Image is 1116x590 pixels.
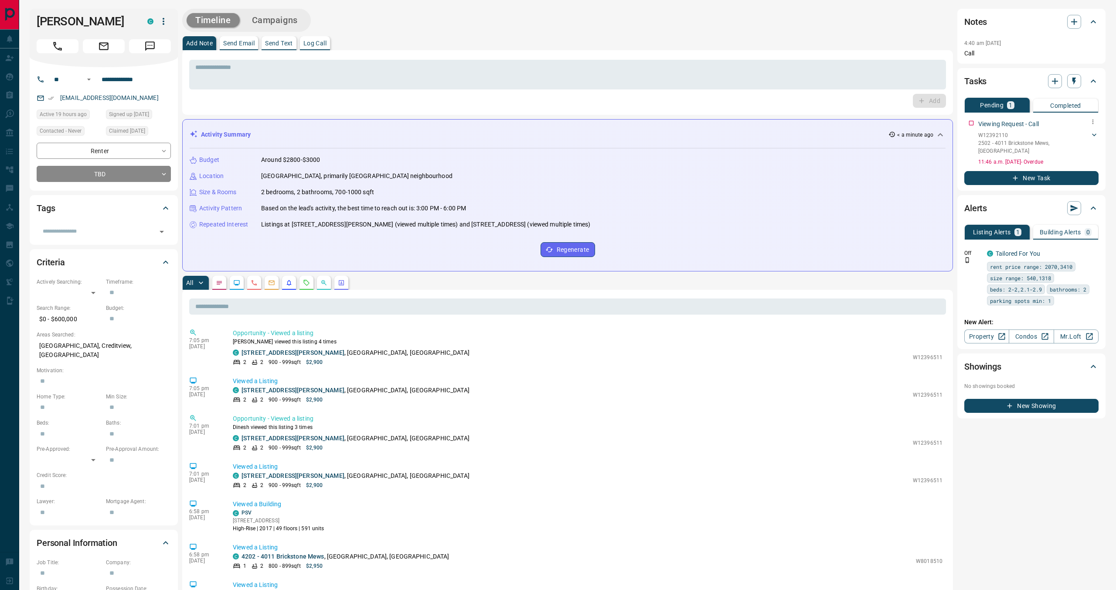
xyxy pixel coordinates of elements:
[189,477,220,483] p: [DATE]
[233,580,942,590] p: Viewed a Listing
[978,158,1099,166] p: 11:46 a.m. [DATE] - Overdue
[303,279,310,286] svg: Requests
[964,257,970,263] svg: Push Notification Only
[37,419,102,427] p: Beds:
[541,242,595,257] button: Regenerate
[189,508,220,515] p: 6:58 pm
[199,172,224,181] p: Location
[37,471,171,479] p: Credit Score:
[156,226,168,238] button: Open
[260,481,263,489] p: 2
[964,399,1099,413] button: New Showing
[269,444,300,452] p: 900 - 999 sqft
[37,559,102,566] p: Job Title:
[306,396,323,404] p: $2,900
[201,130,251,139] p: Activity Summary
[269,562,300,570] p: 800 - 899 sqft
[40,127,82,135] span: Contacted - Never
[978,130,1099,157] div: W123921102502 - 4011 Brickstone Mews,[GEOGRAPHIC_DATA]
[1050,285,1086,294] span: bathrooms: 2
[37,252,171,273] div: Criteria
[37,339,171,362] p: [GEOGRAPHIC_DATA], Creditview, [GEOGRAPHIC_DATA]
[990,274,1051,282] span: size range: 540,1318
[242,387,344,394] a: [STREET_ADDRESS][PERSON_NAME]
[242,386,470,395] p: , [GEOGRAPHIC_DATA], [GEOGRAPHIC_DATA]
[37,532,171,553] div: Personal Information
[990,296,1051,305] span: parking spots min: 1
[306,444,323,452] p: $2,900
[242,552,449,561] p: , [GEOGRAPHIC_DATA], [GEOGRAPHIC_DATA]
[897,131,933,139] p: < a minute ago
[269,358,300,366] p: 900 - 999 sqft
[233,517,324,525] p: [STREET_ADDRESS]
[216,279,223,286] svg: Notes
[260,562,263,570] p: 2
[964,11,1099,32] div: Notes
[37,536,117,550] h2: Personal Information
[978,131,1090,139] p: W12392110
[233,553,239,559] div: condos.ca
[306,358,323,366] p: $2,900
[268,279,275,286] svg: Emails
[261,188,374,197] p: 2 bedrooms, 2 bathrooms, 700-1000 sqft
[189,423,220,429] p: 7:01 pm
[189,343,220,350] p: [DATE]
[269,396,300,404] p: 900 - 999 sqft
[242,471,470,480] p: , [GEOGRAPHIC_DATA], [GEOGRAPHIC_DATA]
[37,255,65,269] h2: Criteria
[1086,229,1090,235] p: 0
[106,278,171,286] p: Timeframe:
[190,127,946,143] div: Activity Summary< a minute ago
[37,367,171,374] p: Motivation:
[233,414,942,423] p: Opportunity - Viewed a listing
[243,444,246,452] p: 2
[306,481,323,489] p: $2,900
[261,220,590,229] p: Listings at [STREET_ADDRESS][PERSON_NAME] (viewed multiple times) and [STREET_ADDRESS] (viewed mu...
[243,358,246,366] p: 2
[261,155,320,165] p: Around $2800-$3000
[37,14,134,28] h1: [PERSON_NAME]
[913,439,942,447] p: W12396511
[1009,329,1054,343] a: Condos
[964,360,1001,374] h2: Showings
[199,188,237,197] p: Size & Rooms
[37,110,102,122] div: Sat Sep 13 2025
[251,279,258,286] svg: Calls
[37,331,171,339] p: Areas Searched:
[243,396,246,404] p: 2
[233,279,240,286] svg: Lead Browsing Activity
[233,525,324,532] p: High-Rise | 2017 | 49 floors | 591 units
[189,385,220,391] p: 7:05 pm
[978,120,1039,129] p: Viewing Request - Call
[106,110,171,122] div: Wed Dec 27 2023
[243,562,246,570] p: 1
[916,557,942,565] p: W8018510
[243,481,246,489] p: 2
[106,393,171,401] p: Min Size:
[37,445,102,453] p: Pre-Approved:
[106,497,171,505] p: Mortgage Agent:
[303,40,327,46] p: Log Call
[1009,102,1012,108] p: 1
[186,40,213,46] p: Add Note
[109,110,149,119] span: Signed up [DATE]
[106,126,171,138] div: Mon Jan 13 2025
[233,423,942,431] p: Dinesh viewed this listing 3 times
[233,329,942,338] p: Opportunity - Viewed a listing
[186,280,193,286] p: All
[913,477,942,484] p: W12396511
[1040,229,1081,235] p: Building Alerts
[106,445,171,453] p: Pre-Approval Amount:
[233,338,942,346] p: [PERSON_NAME] viewed this listing 4 times
[996,250,1040,257] a: Tailored For You
[261,204,466,213] p: Based on the lead's activity, the best time to reach out is: 3:00 PM - 6:00 PM
[1050,103,1081,109] p: Completed
[964,198,1099,219] div: Alerts
[189,471,220,477] p: 7:01 pm
[1054,329,1099,343] a: Mr.Loft
[106,559,171,566] p: Company:
[964,40,1001,46] p: 4:40 am [DATE]
[306,562,323,570] p: $2,950
[320,279,327,286] svg: Opportunities
[913,353,942,361] p: W12396511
